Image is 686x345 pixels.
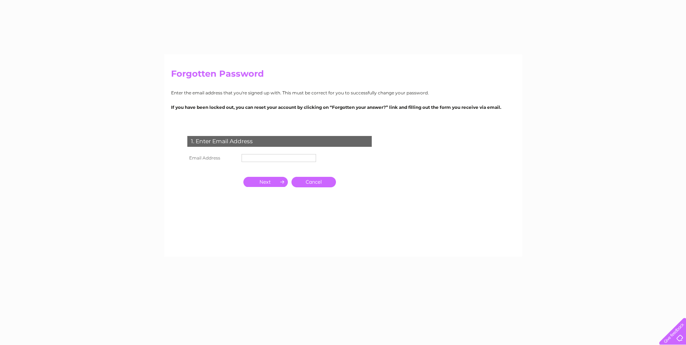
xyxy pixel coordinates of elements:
[186,152,240,164] th: Email Address
[291,177,336,187] a: Cancel
[171,89,515,96] p: Enter the email address that you're signed up with. This must be correct for you to successfully ...
[187,136,372,147] div: 1. Enter Email Address
[171,69,515,82] h2: Forgotten Password
[171,104,515,111] p: If you have been locked out, you can reset your account by clicking on “Forgotten your answer?” l...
